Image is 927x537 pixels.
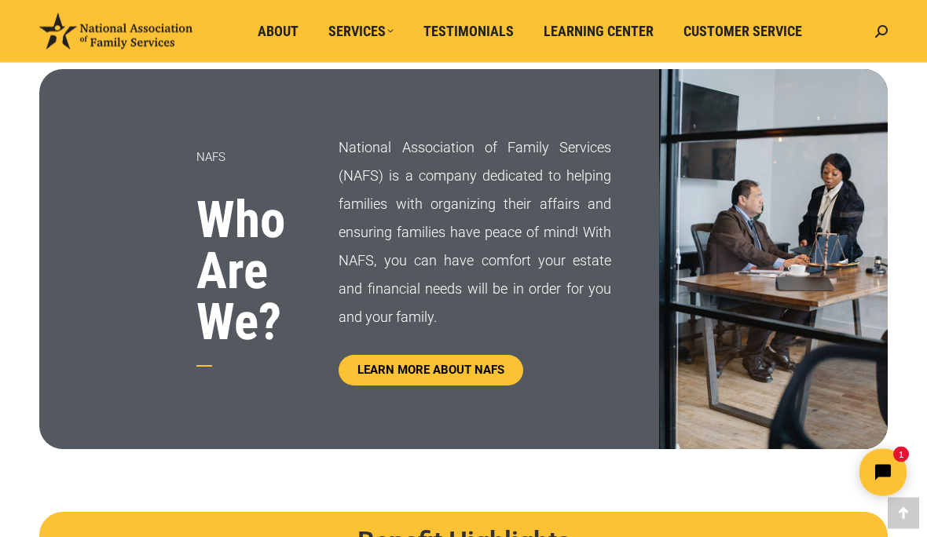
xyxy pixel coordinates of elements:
[659,70,888,450] img: Family Trust Services
[339,356,523,386] a: LEARN MORE ABOUT NAFS
[412,16,525,46] a: Testimonials
[650,436,920,510] iframe: Tidio Chat
[247,16,310,46] a: About
[423,23,514,40] span: Testimonials
[39,13,192,49] img: National Association of Family Services
[533,16,665,46] a: Learning Center
[339,134,611,332] p: National Association of Family Services (NAFS) is a company dedicated to helping families with or...
[328,23,394,40] span: Services
[196,195,299,349] h3: Who Are We?
[683,23,802,40] span: Customer Service
[196,144,299,172] p: NAFS
[258,23,299,40] span: About
[544,23,654,40] span: Learning Center
[357,365,504,377] span: LEARN MORE ABOUT NAFS
[672,16,813,46] a: Customer Service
